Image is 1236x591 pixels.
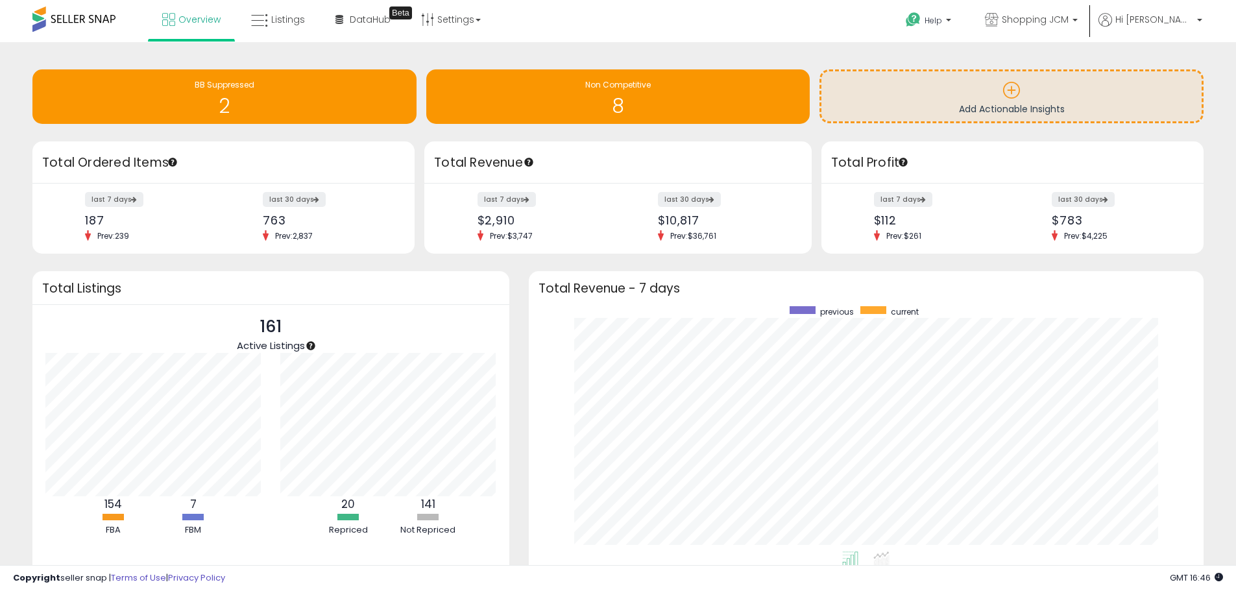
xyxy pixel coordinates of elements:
[658,213,789,227] div: $10,817
[478,192,536,207] label: last 7 days
[959,103,1065,115] span: Add Actionable Insights
[905,12,921,28] i: Get Help
[831,154,1194,172] h3: Total Profit
[168,572,225,584] a: Privacy Policy
[309,524,387,537] div: Repriced
[925,15,942,26] span: Help
[154,524,232,537] div: FBM
[350,13,391,26] span: DataHub
[85,213,214,227] div: 187
[195,79,254,90] span: BB Suppressed
[111,572,166,584] a: Terms of Use
[263,192,326,207] label: last 30 days
[1002,13,1069,26] span: Shopping JCM
[263,213,392,227] div: 763
[1052,192,1115,207] label: last 30 days
[421,496,435,512] b: 141
[178,13,221,26] span: Overview
[874,213,1003,227] div: $112
[478,213,609,227] div: $2,910
[271,13,305,26] span: Listings
[237,339,305,352] span: Active Listings
[820,306,854,317] span: previous
[32,69,417,124] a: BB Suppressed 2
[585,79,651,90] span: Non Competitive
[426,69,810,124] a: Non Competitive 8
[658,192,721,207] label: last 30 days
[433,95,804,117] h1: 8
[821,71,1202,121] a: Add Actionable Insights
[1115,13,1193,26] span: Hi [PERSON_NAME]
[75,524,152,537] div: FBA
[1170,572,1223,584] span: 2025-10-8 16:46 GMT
[341,496,355,512] b: 20
[664,230,723,241] span: Prev: $36,761
[523,156,535,168] div: Tooltip anchor
[880,230,928,241] span: Prev: $261
[167,156,178,168] div: Tooltip anchor
[13,572,225,585] div: seller snap | |
[305,340,317,352] div: Tooltip anchor
[483,230,539,241] span: Prev: $3,747
[1098,13,1202,42] a: Hi [PERSON_NAME]
[237,315,305,339] p: 161
[42,283,500,293] h3: Total Listings
[190,496,197,512] b: 7
[434,154,802,172] h3: Total Revenue
[85,192,143,207] label: last 7 days
[895,2,964,42] a: Help
[42,154,405,172] h3: Total Ordered Items
[897,156,909,168] div: Tooltip anchor
[891,306,919,317] span: current
[13,572,60,584] strong: Copyright
[1058,230,1114,241] span: Prev: $4,225
[91,230,136,241] span: Prev: 239
[389,524,467,537] div: Not Repriced
[39,95,410,117] h1: 2
[539,283,1194,293] h3: Total Revenue - 7 days
[104,496,122,512] b: 154
[874,192,932,207] label: last 7 days
[1052,213,1181,227] div: $783
[389,6,412,19] div: Tooltip anchor
[269,230,319,241] span: Prev: 2,837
